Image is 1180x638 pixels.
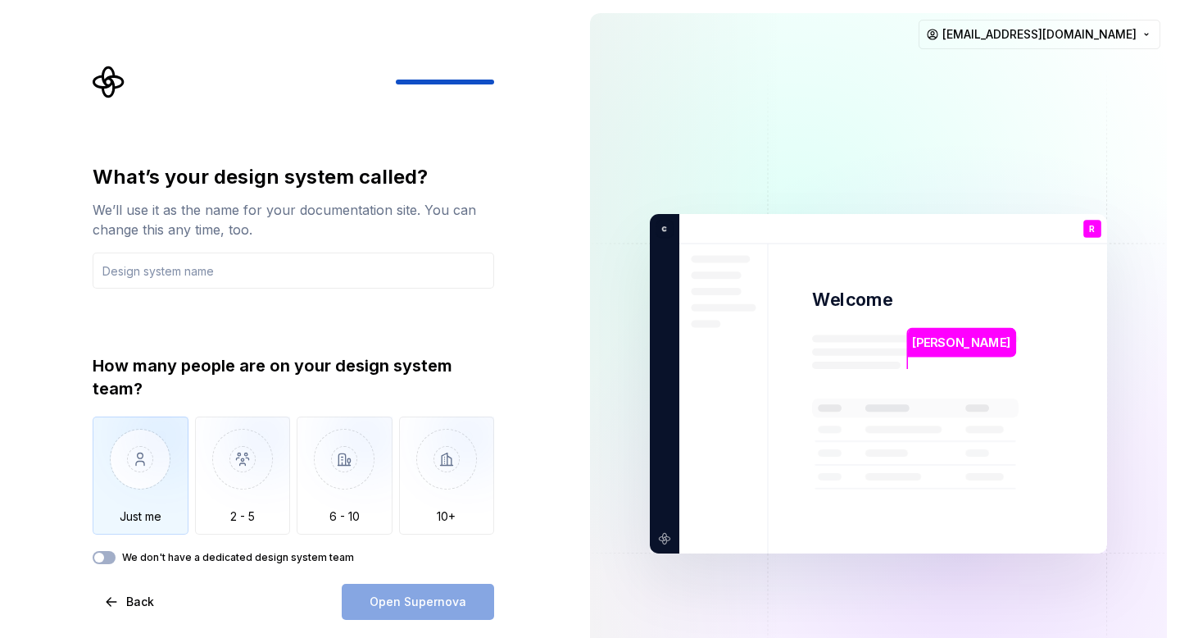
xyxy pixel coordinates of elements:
[912,334,1010,352] p: [PERSON_NAME]
[93,354,494,400] div: How many people are on your design system team?
[126,594,154,610] span: Back
[919,20,1160,49] button: [EMAIL_ADDRESS][DOMAIN_NAME]
[942,26,1137,43] span: [EMAIL_ADDRESS][DOMAIN_NAME]
[812,288,892,312] p: Welcome
[93,584,168,620] button: Back
[93,66,125,98] svg: Supernova Logo
[656,221,667,236] p: c
[1089,225,1095,234] p: R
[122,551,354,564] label: We don't have a dedicated design system team
[93,200,494,239] div: We’ll use it as the name for your documentation site. You can change this any time, too.
[93,164,494,190] div: What’s your design system called?
[93,253,494,289] input: Design system name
